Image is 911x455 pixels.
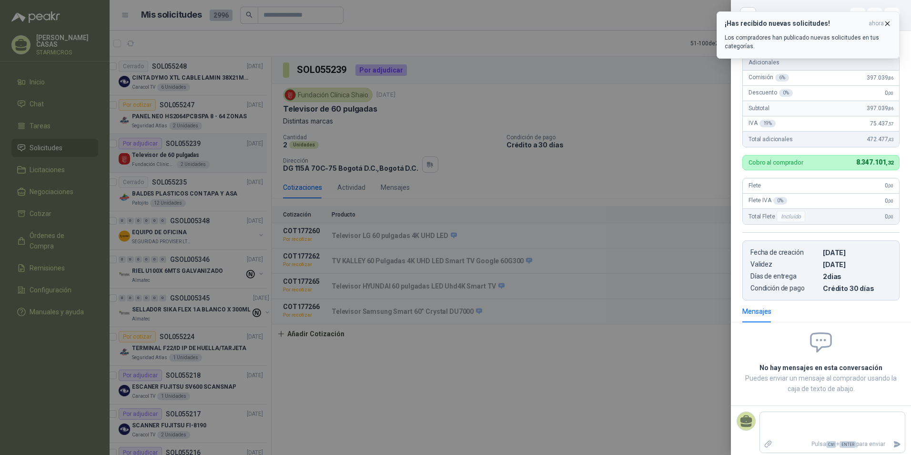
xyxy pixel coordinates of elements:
span: Total Flete [749,211,807,222]
p: Crédito 30 días [823,284,891,292]
p: Pulsa + para enviar [776,436,890,453]
span: 0 [885,90,893,96]
span: Flete IVA [749,197,787,205]
h2: No hay mensajes en esta conversación [742,362,900,373]
div: 6 % [775,74,789,82]
div: Incluido [777,211,805,222]
p: Fecha de creación [750,248,819,257]
p: 2 dias [823,272,891,280]
div: 19 % [759,120,776,127]
div: 0 % [779,89,793,97]
span: 0 [885,213,893,220]
span: 397.039 [867,105,893,112]
span: ENTER [840,441,856,448]
span: Flete [749,182,761,189]
span: 0 [885,197,893,204]
span: ,57 [888,121,893,126]
button: Close [742,10,754,21]
div: Mensajes [742,306,771,317]
p: Condición de pago [750,284,819,292]
span: ,43 [888,137,893,142]
span: ,00 [888,198,893,204]
p: Días de entrega [750,272,819,280]
div: 0 % [773,197,787,205]
span: 75.437 [870,120,893,127]
span: ,00 [888,91,893,96]
span: IVA [749,120,776,127]
span: 0 [885,182,893,189]
button: Enviar [889,436,905,453]
div: COT177260 [761,8,900,23]
span: ,86 [888,106,893,111]
h3: ¡Has recibido nuevas solicitudes! [725,20,865,28]
span: ,86 [888,75,893,81]
p: Puedes enviar un mensaje al comprador usando la caja de texto de abajo. [742,373,900,394]
span: 8.347.101 [856,158,893,166]
span: 397.039 [867,74,893,81]
span: 472.477 [867,136,893,143]
span: ahora [869,20,884,28]
span: ,32 [886,160,893,166]
span: Ctrl [826,441,836,448]
span: Subtotal [749,105,769,112]
p: Validez [750,260,819,269]
span: Descuento [749,89,793,97]
button: ¡Has recibido nuevas solicitudes!ahora Los compradores han publicado nuevas solicitudes en tus ca... [717,11,900,59]
div: Total adicionales [743,132,899,147]
p: [DATE] [823,248,891,257]
span: ,00 [888,183,893,188]
p: Cobro al comprador [749,159,803,165]
span: Comisión [749,74,789,82]
p: Los compradores han publicado nuevas solicitudes en tus categorías. [725,33,891,51]
p: [DATE] [823,260,891,269]
label: Adjuntar archivos [760,436,776,453]
span: ,00 [888,214,893,219]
